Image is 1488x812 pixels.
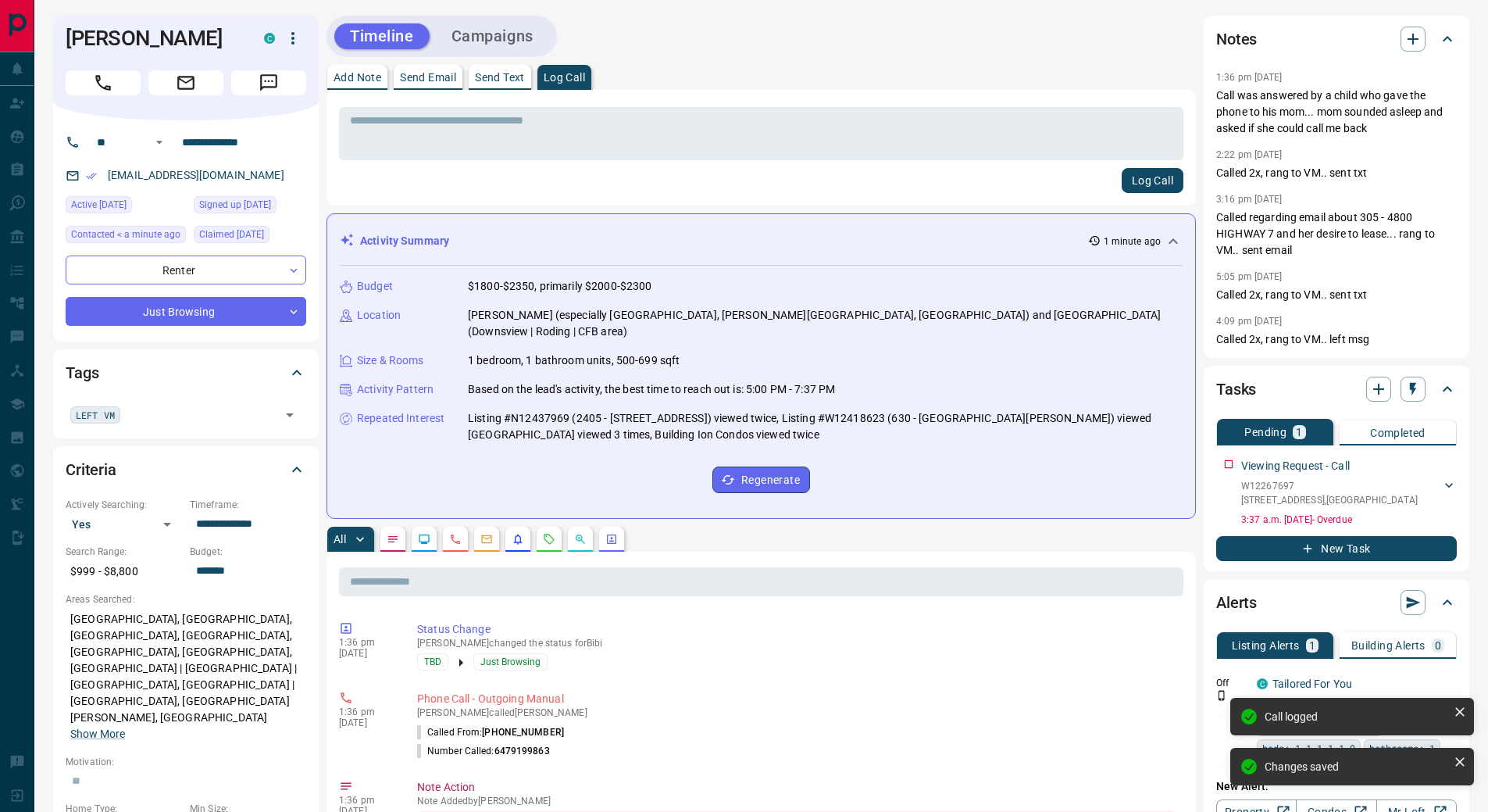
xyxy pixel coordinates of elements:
[1216,690,1227,701] svg: Push Notification Only
[1216,316,1283,327] p: 4:09 pm [DATE]
[66,360,98,385] h2: Tags
[417,638,1177,649] p: [PERSON_NAME] changed the status for Bibi
[1296,427,1302,438] p: 1
[480,654,541,670] span: Just Browsing
[76,407,115,423] span: LEFT VM
[1351,640,1426,651] p: Building Alerts
[512,533,524,546] svg: Listing Alerts
[1216,209,1457,259] p: Called regarding email about 305 - 4800 HIGHWAY 7 and her desire to lease... rang to VM.. sent email
[417,725,564,739] p: Called From:
[436,23,549,49] button: Campaigns
[417,691,1177,707] p: Phone Call - Outgoing Manual
[417,779,1177,796] p: Note Action
[1216,590,1257,615] h2: Alerts
[1257,678,1268,689] div: condos.ca
[712,467,810,493] button: Regenerate
[1216,194,1283,205] p: 3:16 pm [DATE]
[1104,234,1161,249] p: 1 minute ago
[449,533,462,546] svg: Calls
[1216,271,1283,282] p: 5:05 pm [DATE]
[1122,168,1183,193] button: Log Call
[334,23,430,49] button: Timeline
[66,545,182,559] p: Search Range:
[71,197,127,213] span: Active [DATE]
[360,233,449,249] p: Activity Summary
[482,727,564,738] span: [PHONE_NUMBER]
[66,592,306,606] p: Areas Searched:
[199,197,271,213] span: Signed up [DATE]
[334,72,381,83] p: Add Note
[66,457,116,482] h2: Criteria
[231,70,306,95] span: Message
[1232,640,1300,651] p: Listing Alerts
[66,26,241,51] h1: [PERSON_NAME]
[1272,678,1352,690] a: Tailored For You
[417,744,550,758] p: Number Called:
[1241,476,1457,510] div: W12267697[STREET_ADDRESS],[GEOGRAPHIC_DATA]
[339,795,394,806] p: 1:36 pm
[1309,640,1315,651] p: 1
[190,545,306,559] p: Budget:
[605,533,618,546] svg: Agent Actions
[417,796,1177,807] p: Note Added by [PERSON_NAME]
[357,410,444,427] p: Repeated Interest
[108,169,284,181] a: [EMAIL_ADDRESS][DOMAIN_NAME]
[417,621,1177,638] p: Status Change
[66,70,141,95] span: Call
[70,726,125,742] button: Show More
[1216,27,1257,52] h2: Notes
[1265,760,1447,773] div: Changes saved
[468,381,835,398] p: Based on the lead's activity, the best time to reach out is: 5:00 PM - 7:37 PM
[334,534,346,545] p: All
[66,498,182,512] p: Actively Searching:
[194,196,306,218] div: Mon May 30 2022
[339,637,394,648] p: 1:36 pm
[357,381,434,398] p: Activity Pattern
[1241,493,1418,507] p: [STREET_ADDRESS] , [GEOGRAPHIC_DATA]
[148,70,223,95] span: Email
[339,717,394,728] p: [DATE]
[1216,778,1457,795] p: New Alert:
[494,746,550,757] span: 6479199863
[480,533,493,546] svg: Emails
[400,72,456,83] p: Send Email
[199,227,264,242] span: Claimed [DATE]
[1216,287,1457,303] p: Called 2x, rang to VM.. sent txt
[1265,710,1447,723] div: Call logged
[1216,149,1283,160] p: 2:22 pm [DATE]
[1216,536,1457,561] button: New Task
[194,226,306,248] div: Mon May 30 2022
[150,133,169,152] button: Open
[190,498,306,512] p: Timeframe:
[1241,513,1457,527] p: 3:37 a.m. [DATE] - Overdue
[1216,676,1247,690] p: Off
[543,533,555,546] svg: Requests
[339,648,394,659] p: [DATE]
[1216,20,1457,58] div: Notes
[66,297,306,326] div: Just Browsing
[1216,584,1457,621] div: Alerts
[1216,377,1256,402] h2: Tasks
[1216,88,1457,137] p: Call was answered by a child who gave the phone to his mom... mom sounded asleep and asked if she...
[1435,640,1441,651] p: 0
[1241,479,1418,493] p: W12267697
[357,278,393,295] p: Budget
[71,227,180,242] span: Contacted < a minute ago
[66,451,306,488] div: Criteria
[66,354,306,392] div: Tags
[66,606,306,747] p: [GEOGRAPHIC_DATA], [GEOGRAPHIC_DATA], [GEOGRAPHIC_DATA], [GEOGRAPHIC_DATA], [GEOGRAPHIC_DATA], [G...
[1241,458,1350,474] p: Viewing Request - Call
[66,196,186,218] div: Thu Oct 09 2025
[357,352,424,369] p: Size & Rooms
[468,278,651,295] p: $1800-$2350, primarily $2000-$2300
[417,707,1177,718] p: [PERSON_NAME] called [PERSON_NAME]
[264,33,275,44] div: condos.ca
[1216,370,1457,408] div: Tasks
[574,533,587,546] svg: Opportunities
[357,307,401,324] p: Location
[468,410,1183,443] p: Listing #N12437969 (2405 - [STREET_ADDRESS]) viewed twice, Listing #W12418623 (630 - [GEOGRAPHIC_...
[340,227,1183,256] div: Activity Summary1 minute ago
[468,307,1183,340] p: [PERSON_NAME] (especially [GEOGRAPHIC_DATA], [PERSON_NAME][GEOGRAPHIC_DATA], [GEOGRAPHIC_DATA]) a...
[468,352,680,369] p: 1 bedroom, 1 bathroom units, 500-699 sqft
[1244,427,1286,438] p: Pending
